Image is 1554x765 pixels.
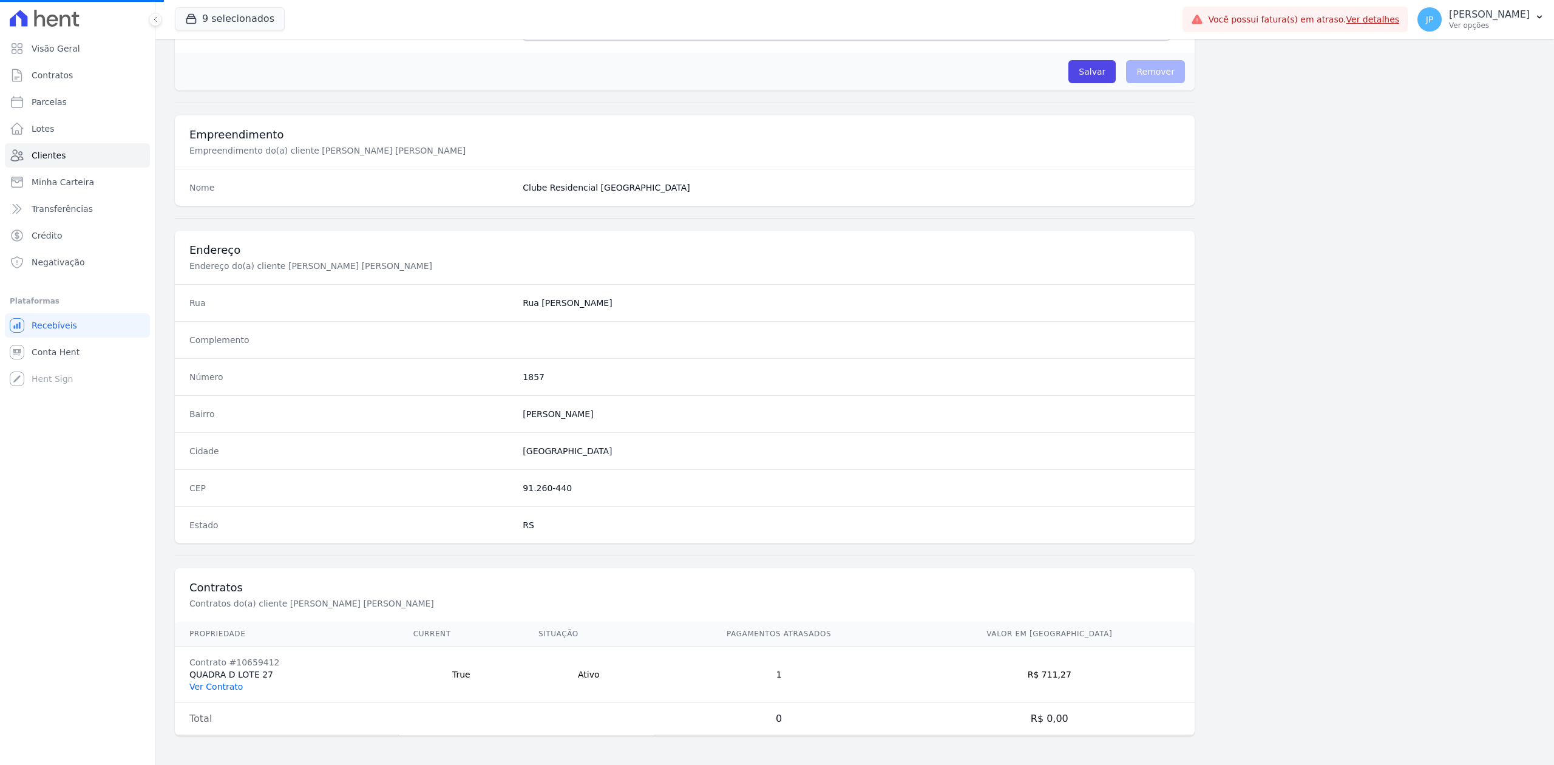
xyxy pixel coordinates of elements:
a: Parcelas [5,90,150,114]
h3: Endereço [189,243,1180,257]
dd: Clube Residencial [GEOGRAPHIC_DATA] [523,182,1180,194]
a: Ver detalhes [1346,15,1400,24]
span: Recebíveis [32,319,77,331]
a: Minha Carteira [5,170,150,194]
span: Contratos [32,69,73,81]
dd: [PERSON_NAME] [523,408,1180,420]
button: JP [PERSON_NAME] Ver opções [1408,2,1554,36]
a: Lotes [5,117,150,141]
a: Negativação [5,250,150,274]
th: Situação [524,622,654,647]
a: Ver Contrato [189,682,243,692]
span: Visão Geral [32,42,80,55]
a: Recebíveis [5,313,150,338]
span: Parcelas [32,96,67,108]
a: Clientes [5,143,150,168]
a: Visão Geral [5,36,150,61]
td: 1 [654,647,904,703]
dt: Complemento [189,334,513,346]
td: 0 [654,703,904,735]
dd: 1857 [523,371,1180,383]
h3: Empreendimento [189,127,1180,142]
td: QUADRA D LOTE 27 [175,647,399,703]
th: Current [399,622,524,647]
dt: Rua [189,297,513,309]
a: Conta Hent [5,340,150,364]
span: Remover [1126,60,1185,83]
p: Ver opções [1449,21,1530,30]
td: True [399,647,524,703]
a: Contratos [5,63,150,87]
input: Salvar [1068,60,1116,83]
td: R$ 0,00 [904,703,1195,735]
span: Conta Hent [32,346,80,358]
h3: Contratos [189,580,1180,595]
dt: Número [189,371,513,383]
span: Negativação [32,256,85,268]
th: Pagamentos Atrasados [654,622,904,647]
dd: Rua [PERSON_NAME] [523,297,1180,309]
p: Contratos do(a) cliente [PERSON_NAME] [PERSON_NAME] [189,597,597,610]
dt: Nome [189,182,513,194]
a: Transferências [5,197,150,221]
span: JP [1426,15,1434,24]
p: [PERSON_NAME] [1449,8,1530,21]
span: Você possui fatura(s) em atraso. [1208,13,1399,26]
td: Ativo [524,647,654,703]
dd: RS [523,519,1180,531]
span: Clientes [32,149,66,161]
p: Empreendimento do(a) cliente [PERSON_NAME] [PERSON_NAME] [189,144,597,157]
dd: 91.260-440 [523,482,1180,494]
td: R$ 711,27 [904,647,1195,703]
a: Crédito [5,223,150,248]
dt: Cidade [189,445,513,457]
div: Contrato #10659412 [189,656,384,668]
dd: [GEOGRAPHIC_DATA] [523,445,1180,457]
div: Plataformas [10,294,145,308]
td: Total [175,703,399,735]
th: Valor em [GEOGRAPHIC_DATA] [904,622,1195,647]
span: Minha Carteira [32,176,94,188]
span: Lotes [32,123,55,135]
button: 9 selecionados [175,7,285,30]
span: Crédito [32,229,63,242]
dt: CEP [189,482,513,494]
dt: Bairro [189,408,513,420]
dt: Estado [189,519,513,531]
th: Propriedade [175,622,399,647]
span: Transferências [32,203,93,215]
p: Endereço do(a) cliente [PERSON_NAME] [PERSON_NAME] [189,260,597,272]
